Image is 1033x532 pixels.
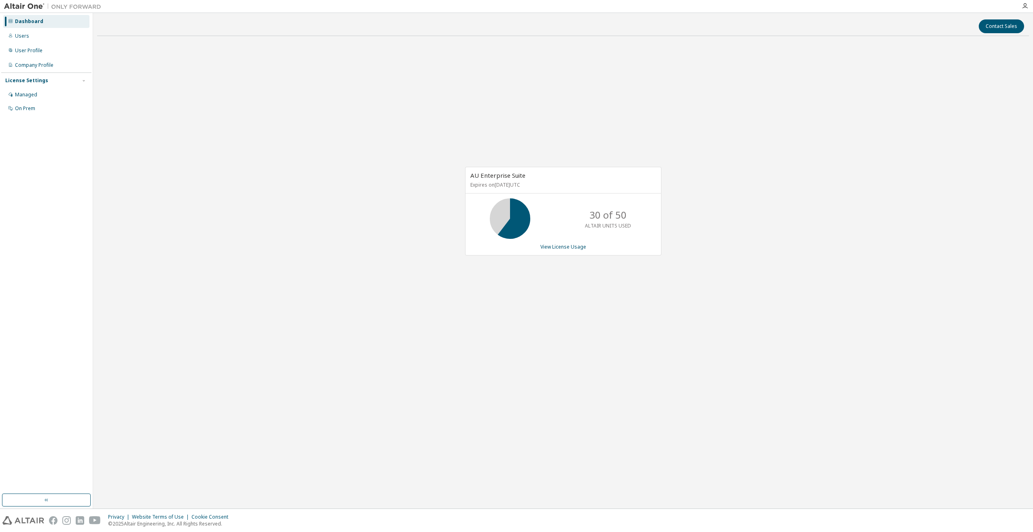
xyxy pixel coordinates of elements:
img: linkedin.svg [76,516,84,525]
p: 30 of 50 [589,208,627,222]
a: View License Usage [540,243,586,250]
div: Users [15,33,29,39]
div: Dashboard [15,18,43,25]
div: License Settings [5,77,48,84]
button: Contact Sales [979,19,1024,33]
p: ALTAIR UNITS USED [585,222,631,229]
div: On Prem [15,105,35,112]
img: Altair One [4,2,105,11]
img: facebook.svg [49,516,57,525]
div: Privacy [108,514,132,520]
img: youtube.svg [89,516,101,525]
div: User Profile [15,47,43,54]
p: © 2025 Altair Engineering, Inc. All Rights Reserved. [108,520,233,527]
p: Expires on [DATE] UTC [470,181,654,188]
div: Company Profile [15,62,53,68]
div: Website Terms of Use [132,514,191,520]
span: AU Enterprise Suite [470,171,525,179]
div: Cookie Consent [191,514,233,520]
img: altair_logo.svg [2,516,44,525]
img: instagram.svg [62,516,71,525]
div: Managed [15,92,37,98]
